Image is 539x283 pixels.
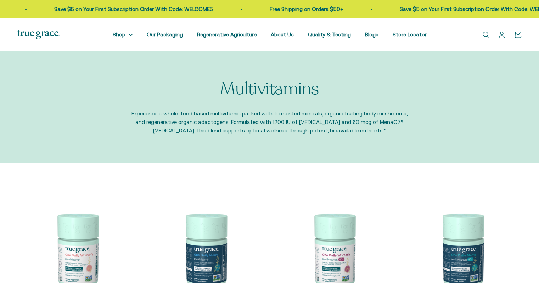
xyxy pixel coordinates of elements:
[197,32,257,38] a: Regenerative Agriculture
[308,32,351,38] a: Quality & Testing
[258,6,331,12] a: Free Shipping on Orders $50+
[365,32,378,38] a: Blogs
[113,30,133,39] summary: Shop
[131,109,408,135] p: Experience a whole-food based multivitamin packed with fermented minerals, organic fruiting body ...
[147,32,183,38] a: Our Packaging
[42,5,201,13] p: Save $5 on Your First Subscription Order With Code: WELCOME5
[393,32,427,38] a: Store Locator
[271,32,294,38] a: About Us
[220,80,319,98] p: Multivitamins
